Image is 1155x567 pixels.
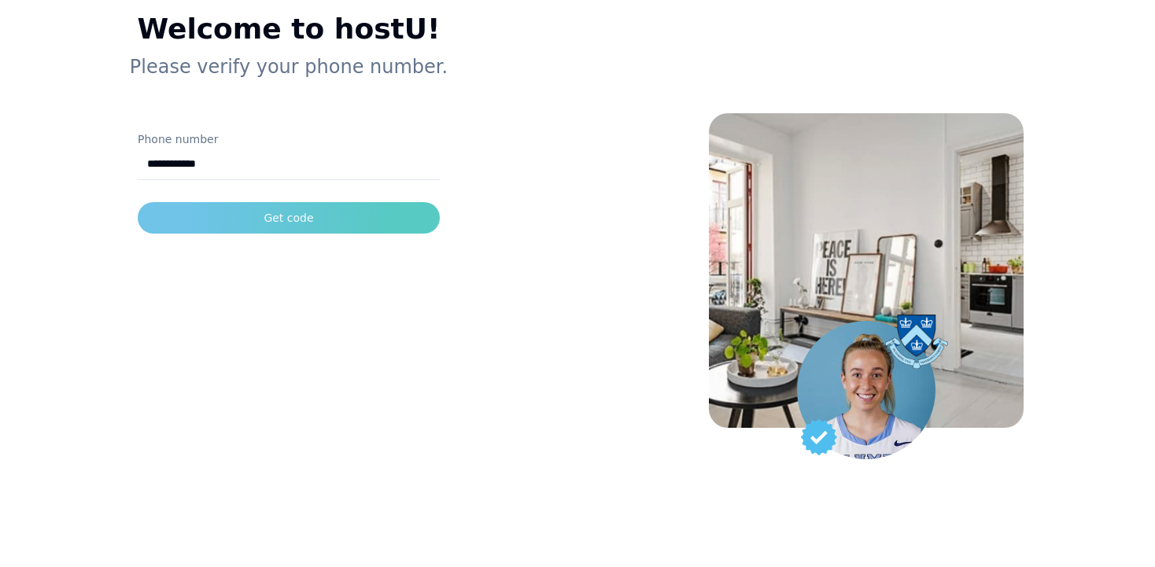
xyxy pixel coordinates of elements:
img: Columbia university [885,315,948,369]
div: Get code [264,210,313,226]
h1: Welcome to hostU! [87,13,490,45]
img: Student [797,321,935,459]
img: House Background [709,113,1024,428]
label: Phone number [138,133,218,145]
p: Please verify your phone number. [87,54,490,79]
button: Get code [138,202,440,234]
